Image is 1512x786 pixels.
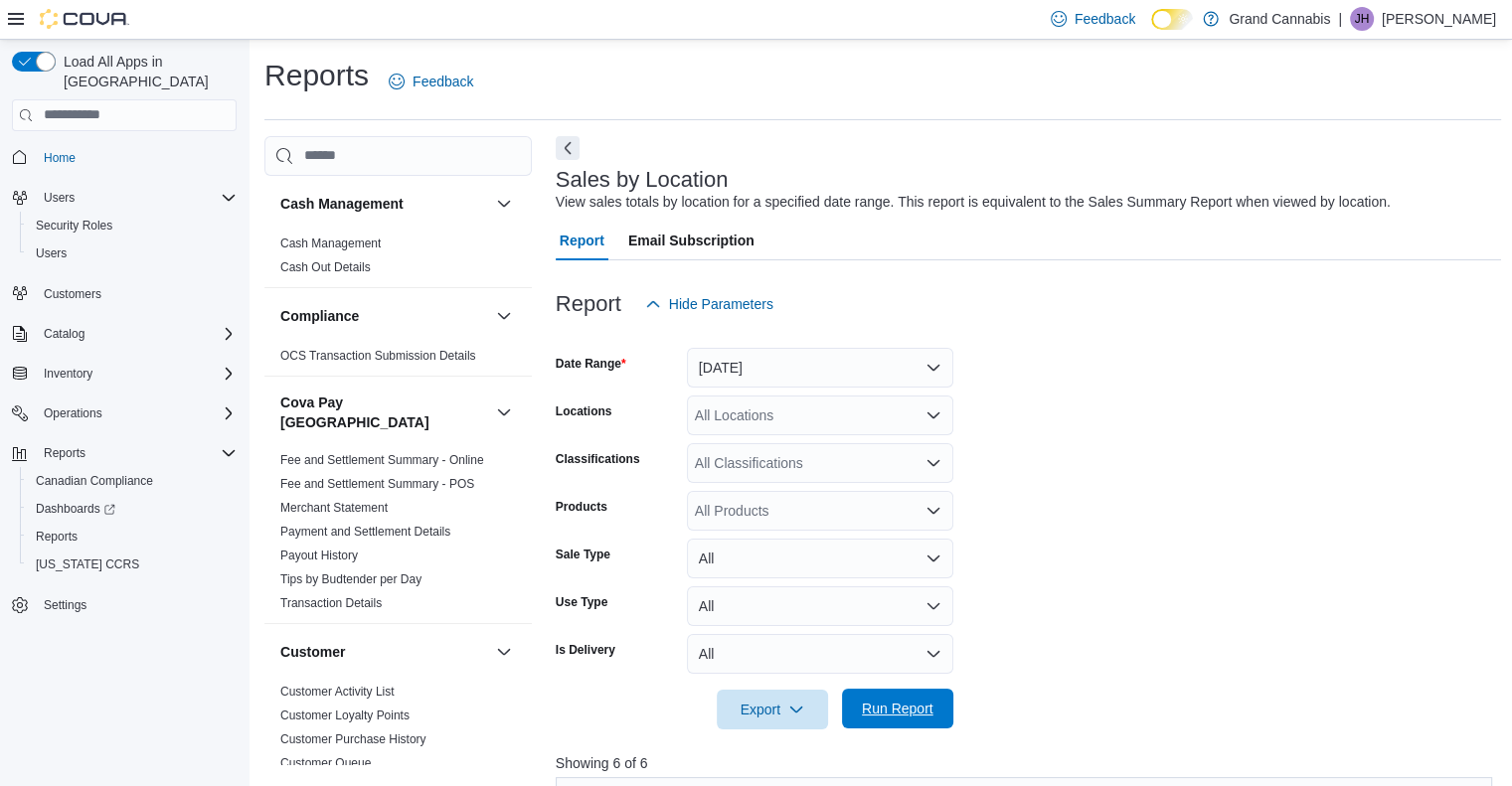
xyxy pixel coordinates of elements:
[280,477,474,491] a: Fee and Settlement Summary - POS
[28,525,85,549] a: Reports
[1350,7,1374,31] div: Jack Huitema
[925,503,941,519] button: Open list of options
[556,753,1502,773] p: Showing 6 of 6
[925,455,941,471] button: Open list of options
[280,501,388,515] a: Merchant Statement
[44,597,86,613] span: Settings
[492,192,516,216] button: Cash Management
[669,294,773,314] span: Hide Parameters
[28,497,237,521] span: Dashboards
[36,593,94,617] a: Settings
[280,708,410,722] a: Customer Loyalty Points
[44,190,75,206] span: Users
[280,755,371,771] span: Customer Queue
[556,136,580,160] button: Next
[1075,9,1135,29] span: Feedback
[36,186,83,210] button: Users
[36,218,112,234] span: Security Roles
[280,731,426,747] span: Customer Purchase History
[556,499,607,515] label: Products
[44,445,85,461] span: Reports
[280,571,421,587] span: Tips by Budtender per Day
[4,279,245,308] button: Customers
[264,56,369,95] h1: Reports
[280,756,371,770] a: Customer Queue
[1229,7,1330,31] p: Grand Cannabis
[556,192,1391,213] div: View sales totals by location for a specified date range. This report is equivalent to the Sales ...
[1382,7,1496,31] p: [PERSON_NAME]
[492,640,516,664] button: Customer
[280,707,410,723] span: Customer Loyalty Points
[862,699,933,718] span: Run Report
[280,572,421,586] a: Tips by Budtender per Day
[280,525,450,539] a: Payment and Settlement Details
[556,403,612,419] label: Locations
[20,523,245,550] button: Reports
[687,348,953,388] button: [DATE]
[44,405,102,421] span: Operations
[40,9,129,29] img: Cova
[280,596,382,610] a: Transaction Details
[556,451,640,467] label: Classifications
[36,322,237,346] span: Catalog
[28,525,237,549] span: Reports
[36,441,93,465] button: Reports
[20,467,245,495] button: Canadian Compliance
[20,212,245,239] button: Security Roles
[28,469,237,493] span: Canadian Compliance
[36,441,237,465] span: Reports
[280,549,358,562] a: Payout History
[36,145,237,170] span: Home
[36,281,237,306] span: Customers
[4,590,245,619] button: Settings
[28,241,75,265] a: Users
[717,690,828,729] button: Export
[28,241,237,265] span: Users
[36,401,237,425] span: Operations
[20,550,245,578] button: [US_STATE] CCRS
[560,221,604,260] span: Report
[20,239,245,267] button: Users
[36,592,237,617] span: Settings
[36,282,109,306] a: Customers
[28,214,237,237] span: Security Roles
[556,594,607,610] label: Use Type
[280,452,484,468] span: Fee and Settlement Summary - Online
[36,322,92,346] button: Catalog
[280,453,484,467] a: Fee and Settlement Summary - Online
[556,356,626,372] label: Date Range
[556,292,621,316] h3: Report
[925,407,941,423] button: Open list of options
[44,366,92,382] span: Inventory
[556,547,610,562] label: Sale Type
[280,306,488,326] button: Compliance
[4,399,245,427] button: Operations
[280,642,488,662] button: Customer
[36,529,78,545] span: Reports
[28,552,237,576] span: Washington CCRS
[4,360,245,388] button: Inventory
[1151,9,1193,30] input: Dark Mode
[12,135,237,672] nav: Complex example
[36,362,100,386] button: Inventory
[28,497,123,521] a: Dashboards
[729,690,816,729] span: Export
[280,236,381,251] span: Cash Management
[280,548,358,563] span: Payout History
[687,586,953,626] button: All
[36,501,115,517] span: Dashboards
[4,439,245,467] button: Reports
[280,476,474,492] span: Fee and Settlement Summary - POS
[264,344,532,376] div: Compliance
[280,524,450,540] span: Payment and Settlement Details
[842,689,953,728] button: Run Report
[28,552,147,576] a: [US_STATE] CCRS
[56,52,237,91] span: Load All Apps in [GEOGRAPHIC_DATA]
[4,143,245,172] button: Home
[1151,30,1152,31] span: Dark Mode
[264,448,532,623] div: Cova Pay [GEOGRAPHIC_DATA]
[381,62,481,101] a: Feedback
[36,362,237,386] span: Inventory
[628,221,755,260] span: Email Subscription
[280,349,476,363] a: OCS Transaction Submission Details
